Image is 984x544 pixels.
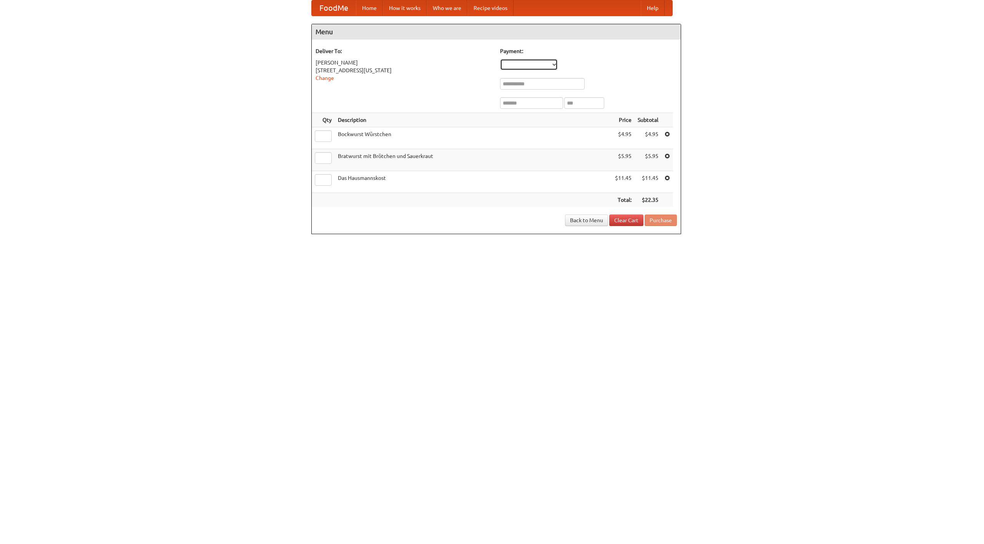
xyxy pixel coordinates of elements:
[609,215,643,226] a: Clear Cart
[335,127,612,149] td: Bockwurst Würstchen
[467,0,514,16] a: Recipe videos
[356,0,383,16] a: Home
[316,47,492,55] h5: Deliver To:
[635,193,662,207] th: $22.35
[612,149,635,171] td: $5.95
[612,193,635,207] th: Total:
[316,75,334,81] a: Change
[635,127,662,149] td: $4.95
[500,47,677,55] h5: Payment:
[612,127,635,149] td: $4.95
[312,0,356,16] a: FoodMe
[635,171,662,193] td: $11.45
[565,215,608,226] a: Back to Menu
[635,149,662,171] td: $5.95
[635,113,662,127] th: Subtotal
[335,113,612,127] th: Description
[645,215,677,226] button: Purchase
[316,67,492,74] div: [STREET_ADDRESS][US_STATE]
[641,0,665,16] a: Help
[312,113,335,127] th: Qty
[427,0,467,16] a: Who we are
[335,171,612,193] td: Das Hausmannskost
[312,24,681,40] h4: Menu
[612,113,635,127] th: Price
[612,171,635,193] td: $11.45
[383,0,427,16] a: How it works
[316,59,492,67] div: [PERSON_NAME]
[335,149,612,171] td: Bratwurst mit Brötchen und Sauerkraut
